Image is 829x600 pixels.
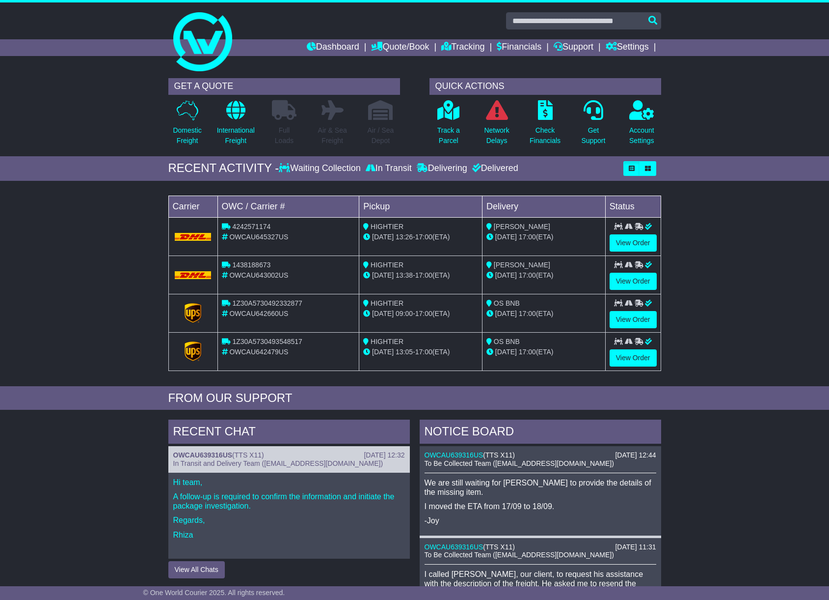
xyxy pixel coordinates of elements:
[494,299,520,307] span: OS BNB
[497,39,541,56] a: Financials
[363,232,478,242] div: - (ETA)
[168,161,279,175] div: RECENT ACTIVITY -
[494,338,520,345] span: OS BNB
[232,338,302,345] span: 1Z30A5730493548517
[485,543,512,551] span: TTS X11
[173,530,405,540] p: Rhiza
[372,348,394,356] span: [DATE]
[168,561,225,578] button: View All Chats
[425,478,656,497] p: We are still waiting for [PERSON_NAME] to provide the details of the missing item.
[232,223,270,230] span: 4242571174
[615,451,656,459] div: [DATE] 12:44
[415,310,432,317] span: 17:00
[420,420,661,446] div: NOTICE BOARD
[396,271,413,279] span: 13:38
[363,163,414,174] div: In Transit
[494,223,550,230] span: [PERSON_NAME]
[371,39,429,56] a: Quote/Book
[606,39,649,56] a: Settings
[610,234,657,252] a: View Order
[482,196,605,217] td: Delivery
[484,125,509,146] p: Network Delays
[364,451,404,459] div: [DATE] 12:32
[217,125,255,146] p: International Freight
[173,492,405,511] p: A follow-up is required to confirm the information and initiate the package investigation.
[519,348,536,356] span: 17:00
[168,391,661,405] div: FROM OUR SUPPORT
[486,347,601,357] div: (ETA)
[425,459,614,467] span: To Be Collected Team ([EMAIL_ADDRESS][DOMAIN_NAME])
[168,196,217,217] td: Carrier
[495,310,517,317] span: [DATE]
[437,125,460,146] p: Track a Parcel
[168,78,400,95] div: GET A QUOTE
[495,233,517,241] span: [DATE]
[143,589,285,597] span: © One World Courier 2025. All rights reserved.
[396,348,413,356] span: 13:05
[173,478,405,487] p: Hi team,
[173,125,201,146] p: Domestic Freight
[415,271,432,279] span: 17:00
[363,347,478,357] div: - (ETA)
[359,196,482,217] td: Pickup
[519,271,536,279] span: 17:00
[486,309,601,319] div: (ETA)
[529,100,561,151] a: CheckFinancials
[494,261,550,269] span: [PERSON_NAME]
[372,233,394,241] span: [DATE]
[629,125,654,146] p: Account Settings
[610,349,657,367] a: View Order
[217,196,359,217] td: OWC / Carrier #
[495,271,517,279] span: [DATE]
[425,451,483,459] a: OWCAU639316US
[318,125,347,146] p: Air & Sea Freight
[172,100,202,151] a: DomesticFreight
[371,299,403,307] span: HIGHTIER
[175,233,212,241] img: DHL.png
[519,233,536,241] span: 17:00
[495,348,517,356] span: [DATE]
[185,303,201,323] img: GetCarrierServiceLogo
[415,348,432,356] span: 17:00
[229,271,288,279] span: OWCAU643002US
[437,100,460,151] a: Track aParcel
[173,451,233,459] a: OWCAU639316US
[372,271,394,279] span: [DATE]
[414,163,470,174] div: Delivering
[396,233,413,241] span: 13:26
[396,310,413,317] span: 09:00
[425,516,656,525] p: -Joy
[605,196,661,217] td: Status
[483,100,509,151] a: NetworkDelays
[272,125,296,146] p: Full Loads
[185,342,201,361] img: GetCarrierServiceLogo
[371,223,403,230] span: HIGHTIER
[229,348,288,356] span: OWCAU642479US
[425,543,656,551] div: ( )
[485,451,512,459] span: TTS X11
[629,100,655,151] a: AccountSettings
[175,271,212,279] img: DHL.png
[168,420,410,446] div: RECENT CHAT
[372,310,394,317] span: [DATE]
[307,39,359,56] a: Dashboard
[173,459,383,467] span: In Transit and Delivery Team ([EMAIL_ADDRESS][DOMAIN_NAME])
[615,543,656,551] div: [DATE] 11:31
[232,299,302,307] span: 1Z30A5730492332877
[216,100,255,151] a: InternationalFreight
[235,451,262,459] span: TTS X11
[363,270,478,281] div: - (ETA)
[486,270,601,281] div: (ETA)
[368,125,394,146] p: Air / Sea Depot
[425,551,614,559] span: To Be Collected Team ([EMAIL_ADDRESS][DOMAIN_NAME])
[229,233,288,241] span: OWCAU645327US
[279,163,363,174] div: Waiting Collection
[173,515,405,525] p: Regards,
[229,310,288,317] span: OWCAU642660US
[425,451,656,459] div: ( )
[425,570,656,598] p: I called [PERSON_NAME], our client, to request his assistance with the description of the freight...
[415,233,432,241] span: 17:00
[470,163,518,174] div: Delivered
[425,543,483,551] a: OWCAU639316US
[610,311,657,328] a: View Order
